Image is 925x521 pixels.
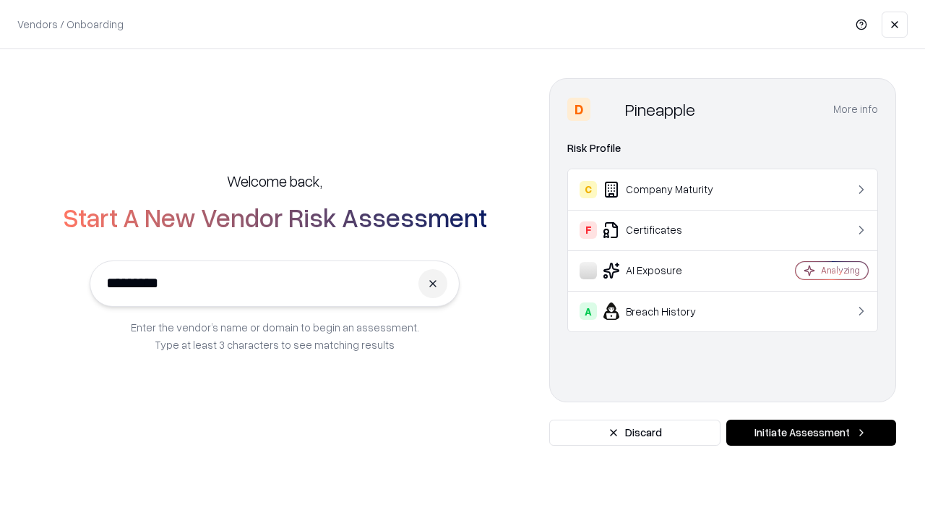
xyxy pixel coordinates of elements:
[580,181,597,198] div: C
[580,302,752,320] div: Breach History
[567,140,878,157] div: Risk Profile
[580,181,752,198] div: Company Maturity
[833,96,878,122] button: More info
[580,262,752,279] div: AI Exposure
[596,98,619,121] img: Pineapple
[625,98,695,121] div: Pineapple
[821,264,860,276] div: Analyzing
[63,203,487,232] h2: Start A New Vendor Risk Assessment
[580,302,597,320] div: A
[227,171,322,191] h5: Welcome back,
[17,17,124,32] p: Vendors / Onboarding
[131,318,419,353] p: Enter the vendor’s name or domain to begin an assessment. Type at least 3 characters to see match...
[549,420,720,446] button: Discard
[580,221,752,239] div: Certificates
[580,221,597,239] div: F
[567,98,590,121] div: D
[726,420,896,446] button: Initiate Assessment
